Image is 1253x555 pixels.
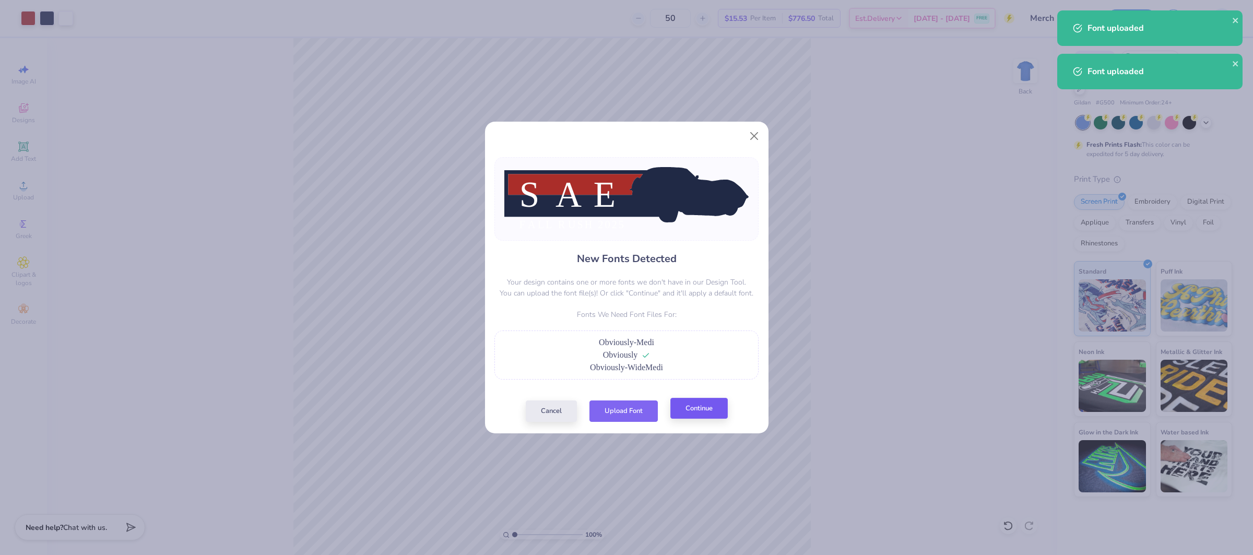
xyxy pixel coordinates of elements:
span: Obviously-Medi [599,338,654,347]
p: Your design contains one or more fonts we don't have in our Design Tool. You can upload the font ... [494,277,759,299]
button: Continue [670,398,728,419]
button: Cancel [526,400,577,422]
span: Obviously-WideMedi [590,363,663,372]
button: close [1232,14,1239,26]
button: Close [744,126,764,146]
button: close [1232,57,1239,69]
button: Upload Font [589,400,658,422]
h4: New Fonts Detected [577,251,677,266]
div: Font uploaded [1087,22,1234,34]
span: Obviously [603,350,638,359]
div: Font uploaded [1087,65,1234,78]
p: Fonts We Need Font Files For: [494,309,759,320]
